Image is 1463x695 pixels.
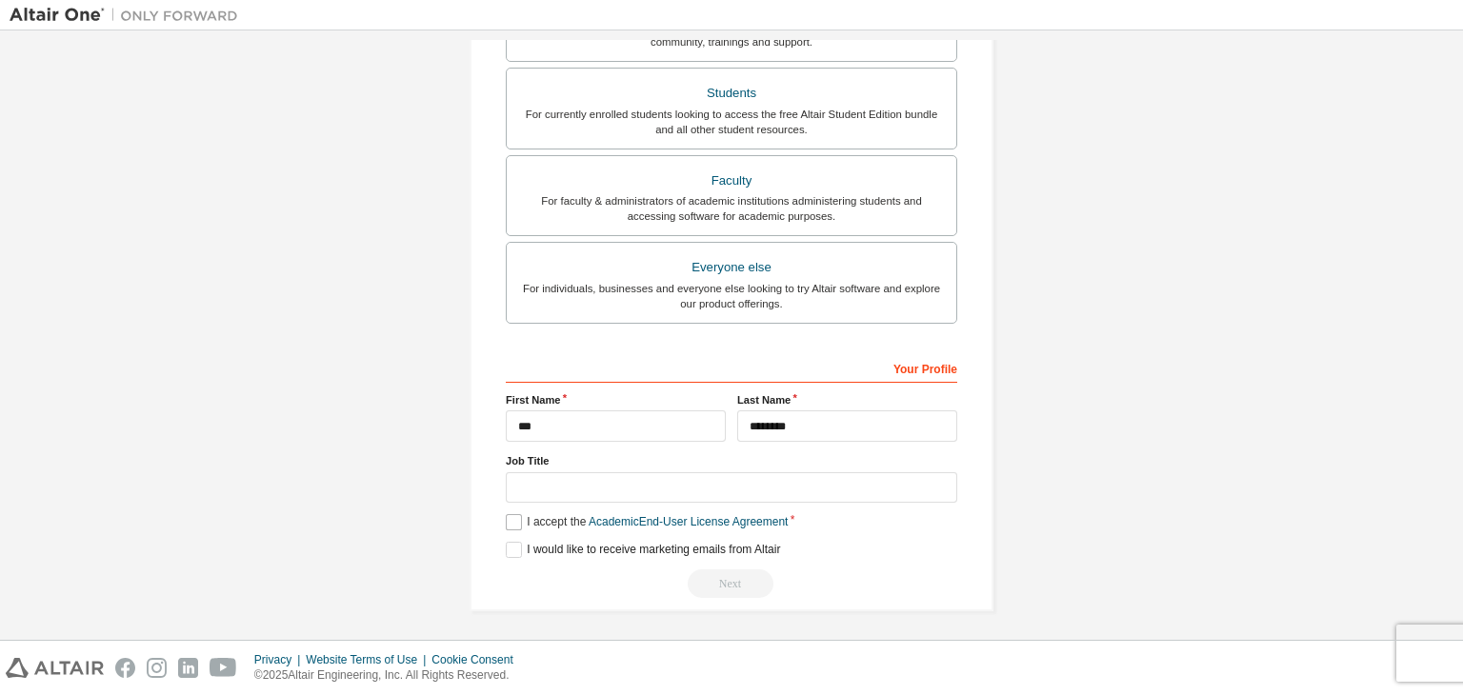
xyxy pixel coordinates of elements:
[518,193,945,224] div: For faculty & administrators of academic institutions administering students and accessing softwa...
[147,658,167,678] img: instagram.svg
[10,6,248,25] img: Altair One
[178,658,198,678] img: linkedin.svg
[6,658,104,678] img: altair_logo.svg
[518,107,945,137] div: For currently enrolled students looking to access the free Altair Student Edition bundle and all ...
[431,652,524,667] div: Cookie Consent
[737,392,957,407] label: Last Name
[518,168,945,194] div: Faculty
[115,658,135,678] img: facebook.svg
[518,281,945,311] div: For individuals, businesses and everyone else looking to try Altair software and explore our prod...
[518,254,945,281] div: Everyone else
[254,652,306,667] div: Privacy
[506,569,957,598] div: Read and acccept EULA to continue
[306,652,431,667] div: Website Terms of Use
[506,514,788,530] label: I accept the
[589,515,788,528] a: Academic End-User License Agreement
[518,80,945,107] div: Students
[506,542,780,558] label: I would like to receive marketing emails from Altair
[210,658,237,678] img: youtube.svg
[506,352,957,383] div: Your Profile
[254,667,525,684] p: © 2025 Altair Engineering, Inc. All Rights Reserved.
[506,392,726,407] label: First Name
[506,453,957,468] label: Job Title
